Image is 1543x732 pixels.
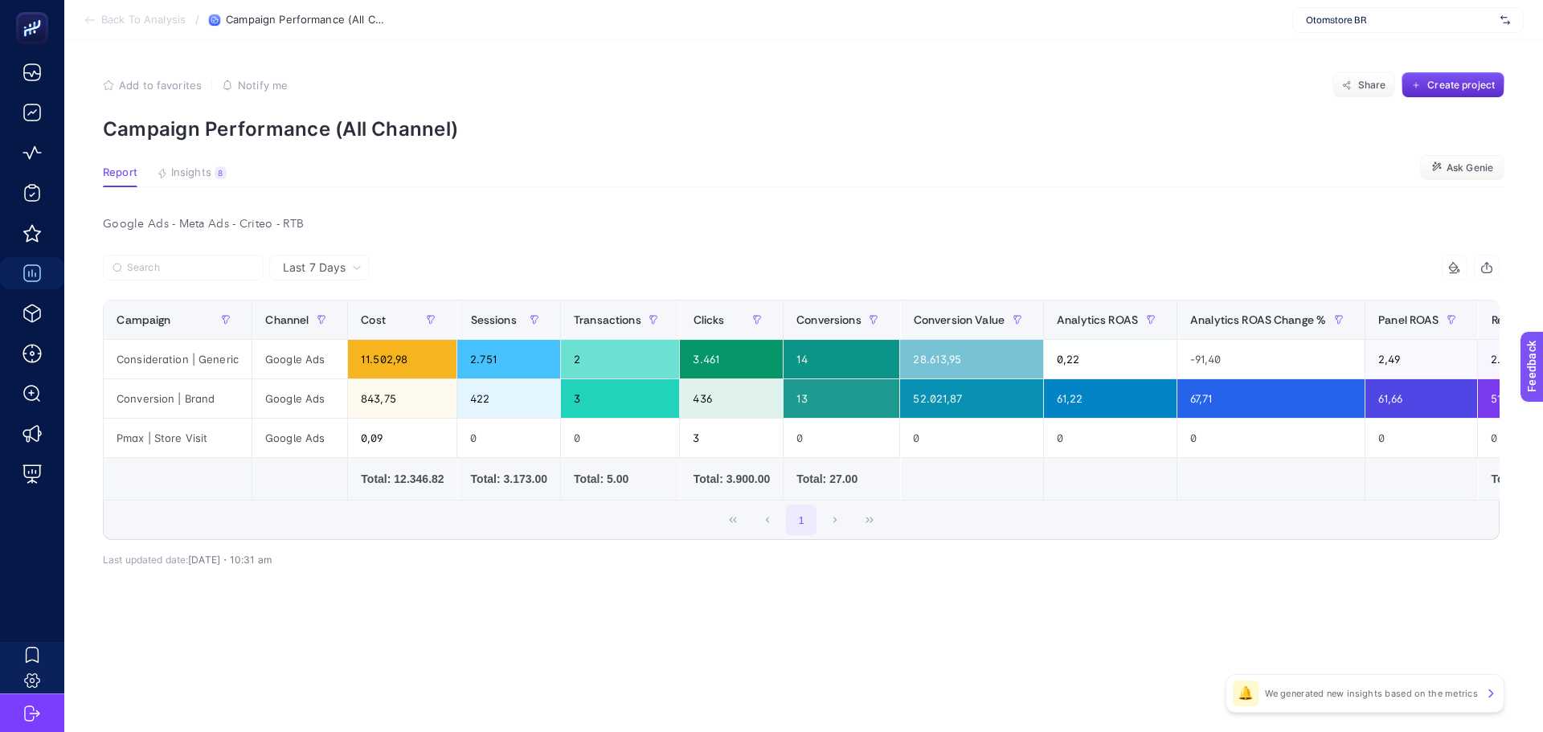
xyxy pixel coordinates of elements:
[1177,419,1365,457] div: 0
[1427,79,1495,92] span: Create project
[103,117,1504,141] p: Campaign Performance (All Channel)
[117,313,170,326] span: Campaign
[348,379,456,418] div: 843,75
[1358,79,1386,92] span: Share
[900,379,1042,418] div: 52.021,87
[1378,313,1439,326] span: Panel ROAS
[693,313,724,326] span: Clicks
[171,166,211,179] span: Insights
[104,379,252,418] div: Conversion | Brand
[561,379,680,418] div: 3
[784,419,900,457] div: 0
[103,166,137,179] span: Report
[457,379,559,418] div: 422
[119,79,202,92] span: Add to favorites
[104,340,252,378] div: Consideration | Generic
[361,471,444,487] div: Total: 12.346.82
[195,13,199,26] span: /
[561,340,680,378] div: 2
[127,262,254,274] input: Search
[796,471,887,487] div: Total: 27.00
[348,340,456,378] div: 11.502,98
[1044,340,1177,378] div: 0,22
[1306,14,1494,27] span: Otomstore BR
[1044,379,1177,418] div: 61,22
[900,340,1042,378] div: 28.613,95
[1177,379,1365,418] div: 67,71
[1365,379,1477,418] div: 61,66
[574,313,641,326] span: Transactions
[680,419,782,457] div: 3
[1332,72,1395,98] button: Share
[574,471,667,487] div: Total: 5.00
[1500,12,1510,28] img: svg%3e
[1190,313,1326,326] span: Analytics ROAS Change %
[1447,162,1493,174] span: Ask Genie
[361,313,386,326] span: Cost
[1402,72,1504,98] button: Create project
[1044,419,1177,457] div: 0
[215,166,227,179] div: 8
[252,419,347,457] div: Google Ads
[1491,313,1535,326] span: Revenue
[1365,419,1477,457] div: 0
[103,554,188,566] span: Last updated date:
[470,313,516,326] span: Sessions
[226,14,387,27] span: Campaign Performance (All Channel)
[693,471,769,487] div: Total: 3.900.00
[103,280,1500,566] div: Last 7 Days
[283,260,346,276] span: Last 7 Days
[222,79,288,92] button: Notify me
[796,313,862,326] span: Conversions
[913,313,1004,326] span: Conversion Value
[90,213,1512,235] div: Google Ads - Meta Ads - Criteo - RTB
[10,5,61,18] span: Feedback
[561,419,680,457] div: 0
[1057,313,1138,326] span: Analytics ROAS
[238,79,288,92] span: Notify me
[680,379,782,418] div: 436
[103,79,202,92] button: Add to favorites
[1420,155,1504,181] button: Ask Genie
[101,14,186,27] span: Back To Analysis
[1177,340,1365,378] div: -91,40
[680,340,782,378] div: 3.461
[1365,340,1477,378] div: 2,49
[252,340,347,378] div: Google Ads
[104,419,252,457] div: Pmax | Store Visit
[784,340,900,378] div: 14
[252,379,347,418] div: Google Ads
[348,419,456,457] div: 0,09
[900,419,1042,457] div: 0
[470,471,546,487] div: Total: 3.173.00
[457,419,559,457] div: 0
[265,313,309,326] span: Channel
[457,340,559,378] div: 2.751
[784,379,900,418] div: 13
[188,554,272,566] span: [DATE]・10:31 am
[786,505,817,535] button: 1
